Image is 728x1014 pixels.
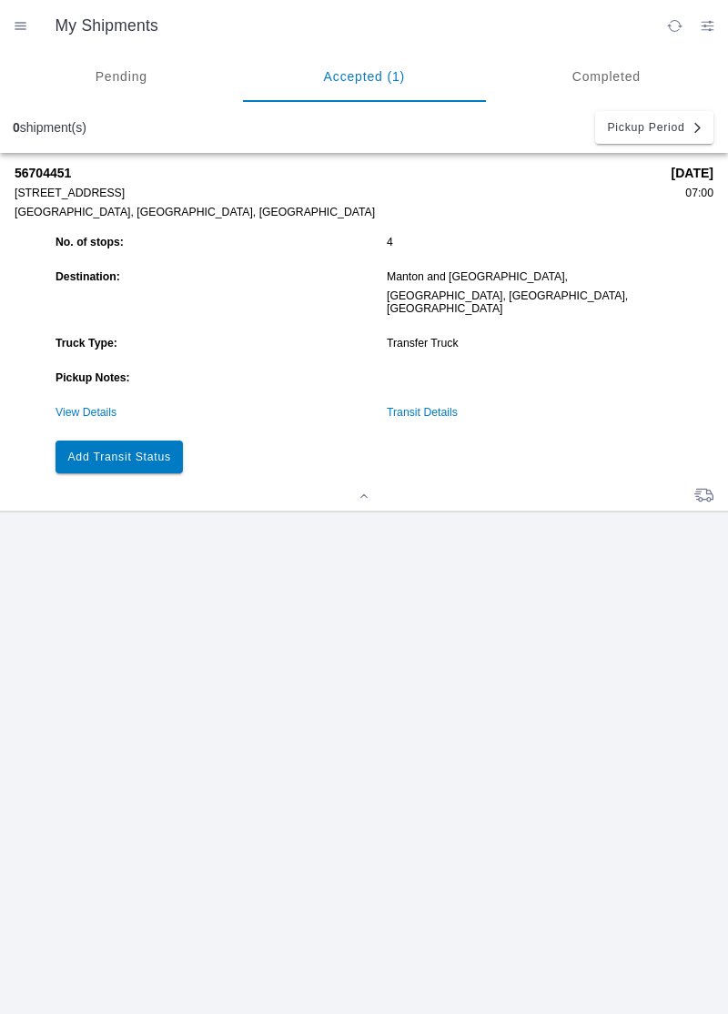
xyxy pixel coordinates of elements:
strong: Truck Type: [56,337,117,350]
ion-title: My Shipments [37,16,658,35]
span: Pickup Period [607,122,684,133]
a: Transit Details [387,406,458,419]
strong: No. of stops: [56,236,124,248]
strong: 56704451 [15,166,659,180]
div: Manton and [GEOGRAPHIC_DATA], [387,270,709,283]
div: 07:00 [672,187,713,199]
ion-button: Add Transit Status [56,441,183,473]
div: [GEOGRAPHIC_DATA], [GEOGRAPHIC_DATA], [GEOGRAPHIC_DATA] [15,206,659,218]
a: View Details [56,406,116,419]
strong: Pickup Notes: [56,371,130,384]
ion-col: Transfer Truck [382,332,713,354]
ion-col: 4 [382,231,713,253]
ion-segment-button: Accepted (1) [243,51,486,102]
div: [STREET_ADDRESS] [15,187,659,199]
strong: [DATE] [672,166,713,180]
div: shipment(s) [13,120,86,135]
div: [GEOGRAPHIC_DATA], [GEOGRAPHIC_DATA], [GEOGRAPHIC_DATA] [387,289,709,315]
b: 0 [13,120,20,135]
strong: Destination: [56,270,120,283]
ion-segment-button: Completed [485,51,728,102]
